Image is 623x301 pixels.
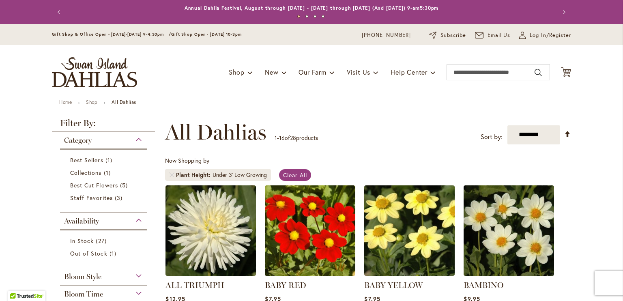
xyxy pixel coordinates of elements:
span: New [265,68,278,76]
span: Staff Favorites [70,194,113,202]
a: Clear All [279,169,311,181]
span: Availability [64,217,99,226]
a: Log In/Register [519,31,571,39]
button: 1 of 4 [297,15,300,18]
span: Bloom Style [64,272,101,281]
button: 2 of 4 [305,15,308,18]
a: store logo [52,57,137,87]
div: Under 3' Low Growing [213,171,267,179]
span: 3 [115,193,125,202]
a: Shop [86,99,97,105]
span: 5 [120,181,130,189]
span: 1 [275,134,277,142]
span: 1 [104,168,113,177]
a: Out of Stock 1 [70,249,139,258]
span: Best Sellers [70,156,103,164]
span: Collections [70,169,102,176]
span: Plant Height [176,171,213,179]
span: Help Center [391,68,428,76]
a: Subscribe [429,31,466,39]
button: Previous [52,4,68,20]
span: 28 [290,134,296,142]
img: BABY RED [265,185,355,276]
span: Out of Stock [70,249,107,257]
span: Subscribe [440,31,466,39]
span: Visit Us [347,68,370,76]
span: Shop [229,68,245,76]
a: In Stock 27 [70,236,139,245]
strong: Filter By: [52,119,155,132]
a: Email Us [475,31,511,39]
img: ALL TRIUMPH [165,185,256,276]
img: BAMBINO [464,185,554,276]
span: All Dahlias [165,120,266,144]
span: 16 [279,134,285,142]
span: Now Shopping by [165,157,209,164]
a: Best Cut Flowers [70,181,139,189]
span: Clear All [283,171,307,179]
a: Annual Dahlia Festival, August through [DATE] - [DATE] through [DATE] (And [DATE]) 9-am5:30pm [185,5,439,11]
p: - of products [275,131,318,144]
span: Category [64,136,92,145]
a: Remove Plant Height Under 3' Low Growing [169,172,174,177]
label: Sort by: [481,129,503,144]
button: Next [555,4,571,20]
span: 1 [110,249,118,258]
span: Our Farm [299,68,326,76]
a: BAMBINO [464,270,554,277]
a: Staff Favorites [70,193,139,202]
a: Home [59,99,72,105]
span: 1 [105,156,114,164]
span: 27 [96,236,108,245]
a: BABY RED [265,280,306,290]
a: ALL TRIUMPH [165,280,224,290]
span: Gift Shop Open - [DATE] 10-3pm [171,32,242,37]
button: 3 of 4 [314,15,316,18]
a: BABY YELLOW [364,270,455,277]
span: Bloom Time [64,290,103,299]
a: BAMBINO [464,280,503,290]
a: Best Sellers [70,156,139,164]
button: 4 of 4 [322,15,324,18]
span: Best Cut Flowers [70,181,118,189]
img: BABY YELLOW [364,185,455,276]
span: Gift Shop & Office Open - [DATE]-[DATE] 9-4:30pm / [52,32,171,37]
a: ALL TRIUMPH [165,270,256,277]
span: In Stock [70,237,94,245]
a: [PHONE_NUMBER] [362,31,411,39]
a: BABY YELLOW [364,280,423,290]
a: BABY RED [265,270,355,277]
span: Log In/Register [530,31,571,39]
strong: All Dahlias [112,99,136,105]
a: Collections [70,168,139,177]
span: Email Us [488,31,511,39]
